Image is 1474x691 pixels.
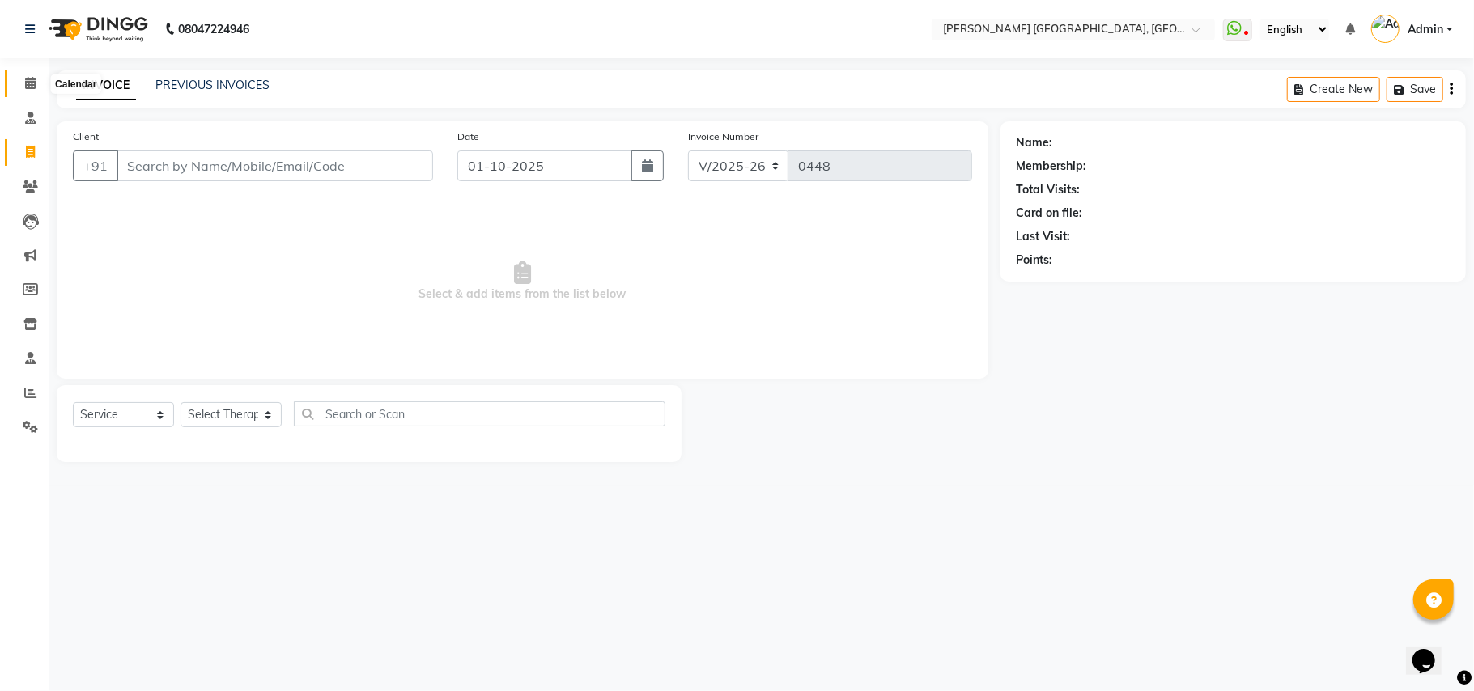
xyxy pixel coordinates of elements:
[1017,252,1053,269] div: Points:
[1371,15,1400,43] img: Admin
[1406,626,1458,675] iframe: chat widget
[51,74,100,94] div: Calendar
[457,129,479,144] label: Date
[178,6,249,52] b: 08047224946
[117,150,433,181] input: Search by Name/Mobile/Email/Code
[1017,134,1053,151] div: Name:
[73,129,99,144] label: Client
[1017,228,1071,245] div: Last Visit:
[1287,77,1380,102] button: Create New
[155,78,270,92] a: PREVIOUS INVOICES
[1017,158,1087,175] div: Membership:
[1387,77,1443,102] button: Save
[688,129,758,144] label: Invoice Number
[73,150,118,181] button: +91
[1017,205,1083,222] div: Card on file:
[41,6,152,52] img: logo
[1017,181,1081,198] div: Total Visits:
[1408,21,1443,38] span: Admin
[73,201,972,362] span: Select & add items from the list below
[294,401,665,426] input: Search or Scan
